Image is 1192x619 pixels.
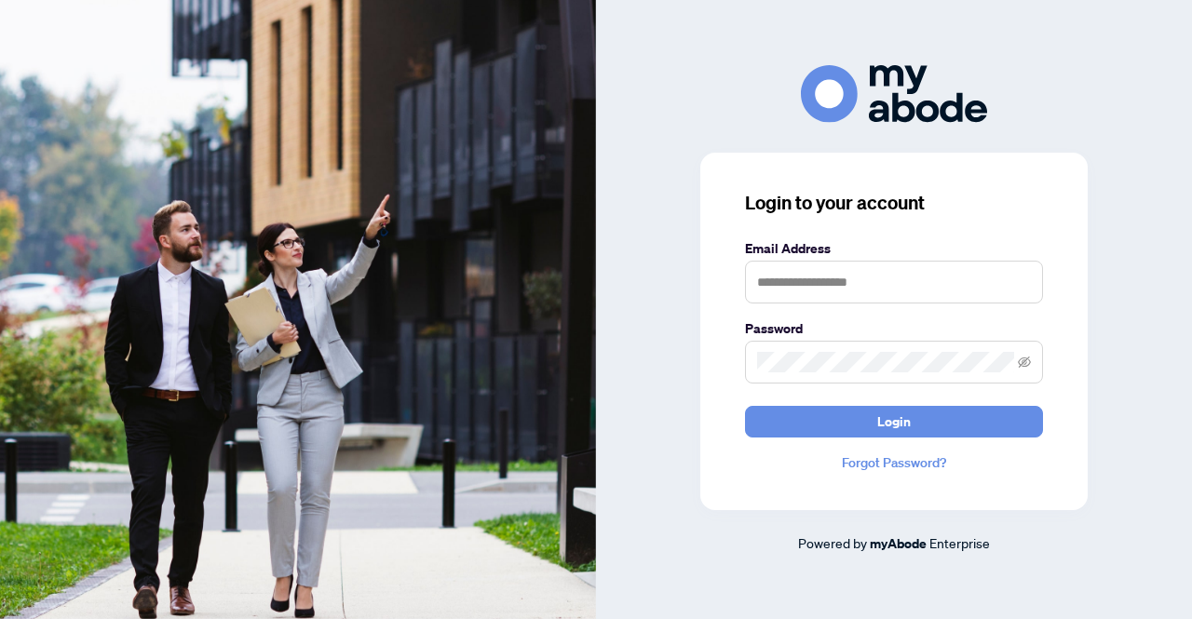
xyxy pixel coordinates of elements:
span: Powered by [798,534,867,551]
a: myAbode [870,533,927,554]
img: ma-logo [801,65,987,122]
span: eye-invisible [1018,356,1031,369]
button: Login [745,406,1043,437]
span: Login [877,407,911,437]
h3: Login to your account [745,190,1043,216]
span: Enterprise [929,534,990,551]
label: Email Address [745,238,1043,259]
a: Forgot Password? [745,452,1043,473]
label: Password [745,318,1043,339]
